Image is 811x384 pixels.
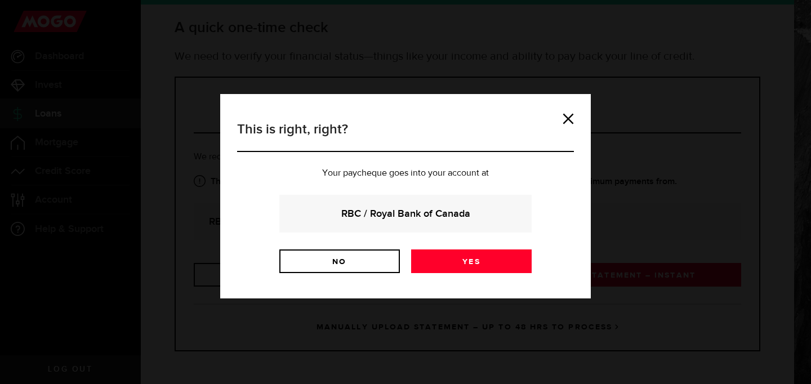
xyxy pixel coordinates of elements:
[237,169,574,178] p: Your paycheque goes into your account at
[295,206,516,221] strong: RBC / Royal Bank of Canada
[237,119,574,152] h3: This is right, right?
[411,249,532,273] a: Yes
[9,5,43,38] button: Open LiveChat chat widget
[279,249,400,273] a: No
